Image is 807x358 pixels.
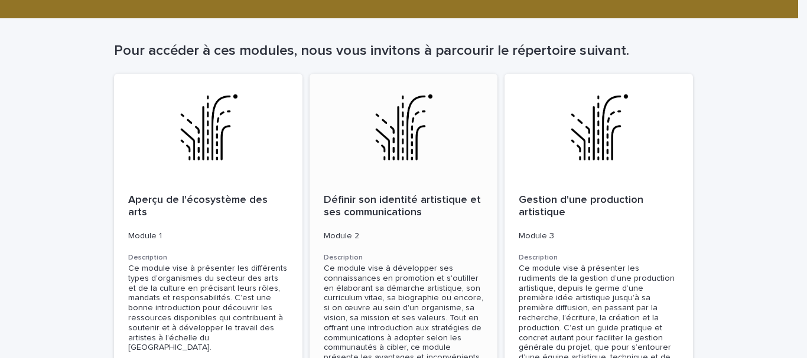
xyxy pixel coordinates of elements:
[114,42,693,60] h1: Pour accéder à ces modules, nous vous invitons à parcourir le répertoire suivant.
[128,194,288,219] p: Aperçu de l'écosystème des arts
[128,264,288,353] div: Ce module vise à présenter les différents types d’organismes du secteur des arts et de la culture...
[519,253,679,262] h3: Description
[128,253,288,262] h3: Description
[324,194,484,219] p: Définir son identité artistique et ses communications
[519,194,679,219] p: Gestion d'une production artistique
[324,231,484,241] p: Module 2
[128,231,288,241] p: Module 1
[324,253,484,262] h3: Description
[519,231,679,241] p: Module 3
